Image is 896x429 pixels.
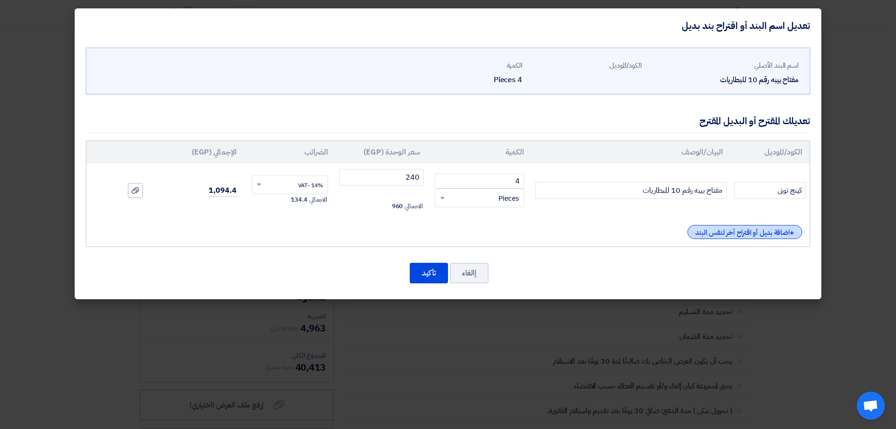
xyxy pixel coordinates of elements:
th: البيان/الوصف [532,141,730,163]
th: الإجمالي (EGP) [160,141,244,163]
input: الموديل [734,182,806,199]
th: الكمية [427,141,532,163]
input: أدخل سعر الوحدة [339,169,424,186]
div: الكمية [410,60,522,71]
span: الاجمالي [309,195,327,204]
th: الضرائب [244,141,336,163]
span: 960 [392,202,403,211]
div: دردشة مفتوحة [857,392,885,420]
th: سعر الوحدة (EGP) [336,141,427,163]
input: RFQ_STEP1.ITEMS.2.AMOUNT_TITLE [435,174,524,189]
div: مفتاح بيبه رقم 10 للبطاريات [649,74,798,85]
ng-select: VAT [252,176,329,194]
span: Pieces [498,193,519,204]
div: 4 Pieces [410,74,522,85]
input: Add Item Description [535,182,727,199]
h4: تعديل اسم البند أو اقتراح بند بديل [682,20,810,32]
th: الكود/الموديل [730,141,810,163]
span: 134.4 [291,195,308,204]
span: الاجمالي [405,202,422,211]
div: اضافة بديل أو اقتراح آخر لنفس البند [687,225,802,239]
div: اسم البند الأصلي [649,60,798,71]
div: تعديلك المقترح أو البديل المقترح [700,114,810,128]
button: تأكيد [410,263,448,283]
button: إالغاء [450,263,489,283]
span: + [790,227,794,239]
span: 1,094.4 [209,185,236,197]
div: الكود/الموديل [530,60,642,71]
